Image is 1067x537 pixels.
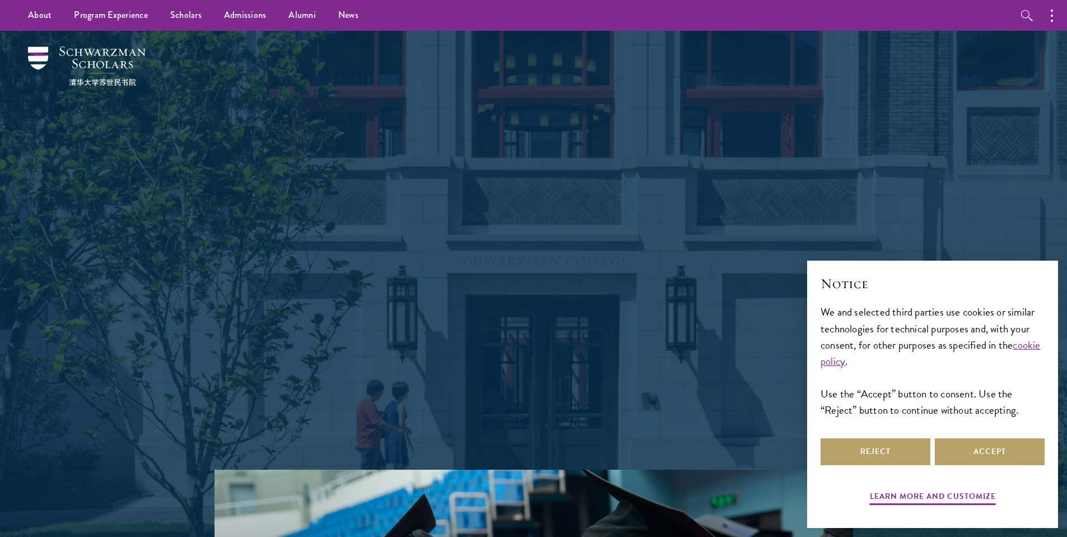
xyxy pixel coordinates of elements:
[821,337,1041,369] a: cookie policy
[821,304,1045,418] div: We and selected third parties use cookies or similar technologies for technical purposes and, wit...
[28,47,146,86] img: Schwarzman Scholars
[821,274,1045,293] h2: Notice
[821,438,930,465] button: Reject
[935,438,1045,465] button: Accept
[870,489,996,507] button: Learn more and customize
